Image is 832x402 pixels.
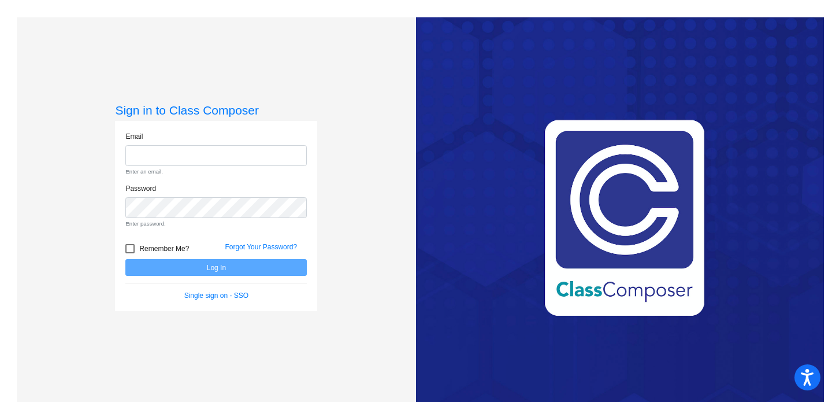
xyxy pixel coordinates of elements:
button: Log In [125,259,307,276]
a: Single sign on - SSO [184,292,248,300]
span: Remember Me? [139,242,189,256]
small: Enter an email. [125,168,307,176]
small: Enter password. [125,220,307,228]
label: Email [125,131,143,142]
h3: Sign in to Class Composer [115,103,317,117]
label: Password [125,183,156,194]
a: Forgot Your Password? [225,243,297,251]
